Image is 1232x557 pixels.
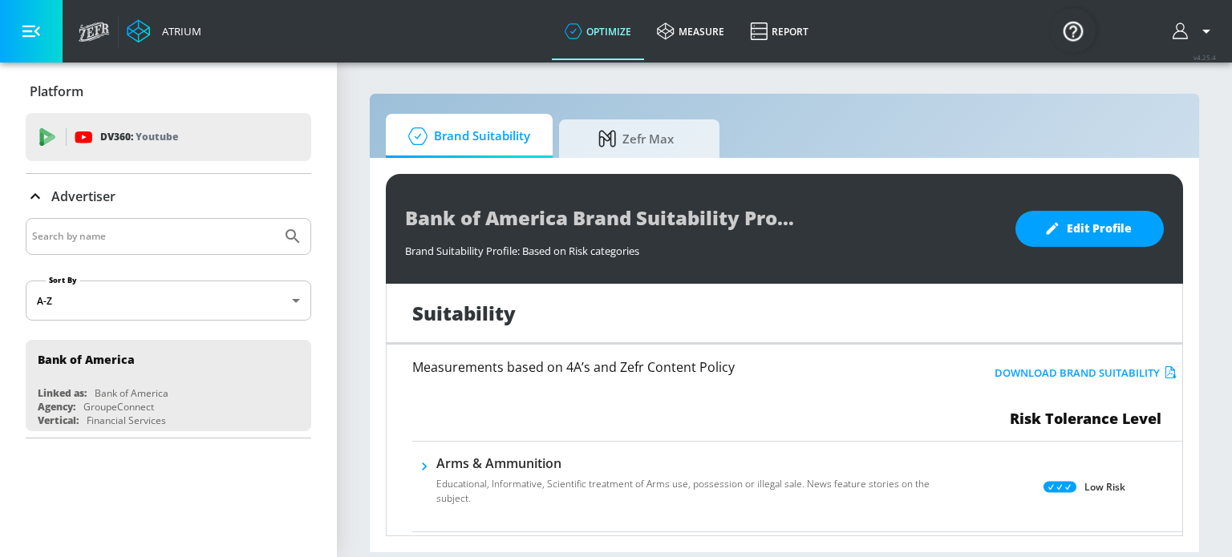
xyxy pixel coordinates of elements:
nav: list of Advertiser [26,333,311,438]
div: Financial Services [87,414,166,427]
div: Bank of America [95,386,168,400]
h1: Suitability [412,300,516,326]
div: Linked as: [38,386,87,400]
input: Search by name [32,226,275,247]
div: Bank of AmericaLinked as:Bank of AmericaAgency:GroupeConnectVertical:Financial Services [26,340,311,431]
div: GroupeConnect [83,400,154,414]
p: Low Risk [1084,478,1125,495]
span: Brand Suitability [402,117,530,155]
div: Atrium [156,24,201,38]
div: Bank of America [38,352,135,367]
label: Sort By [46,275,80,285]
a: Atrium [127,19,201,43]
div: Arms & AmmunitionEducational, Informative, Scientific treatment of Arms use, possession or illega... [436,454,966,515]
a: measure [644,2,737,60]
p: Educational, Informative, Scientific treatment of Arms use, possession or illegal sale. News feat... [436,477,966,506]
div: Vertical: [38,414,79,427]
div: A-Z [26,281,311,321]
div: Advertiser [26,174,311,219]
a: optimize [552,2,644,60]
button: Download Brand Suitability [991,361,1181,385]
button: Edit Profile [1015,211,1164,247]
span: Zefr Max [575,119,697,158]
span: Edit Profile [1048,219,1132,239]
span: v 4.25.4 [1193,53,1216,62]
p: Platform [30,83,83,100]
p: Youtube [136,128,178,145]
div: Advertiser [26,218,311,438]
p: DV360: [100,128,178,146]
h6: Measurements based on 4A’s and Zefr Content Policy [412,361,926,373]
a: Report [737,2,821,60]
div: DV360: Youtube [26,113,311,161]
p: Advertiser [51,188,115,205]
h6: Arms & Ammunition [436,454,966,472]
span: Risk Tolerance Level [1010,409,1161,428]
div: Agency: [38,400,75,414]
div: Platform [26,69,311,114]
button: Open Resource Center [1051,8,1096,53]
div: Brand Suitability Profile: Based on Risk categories [405,236,999,258]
